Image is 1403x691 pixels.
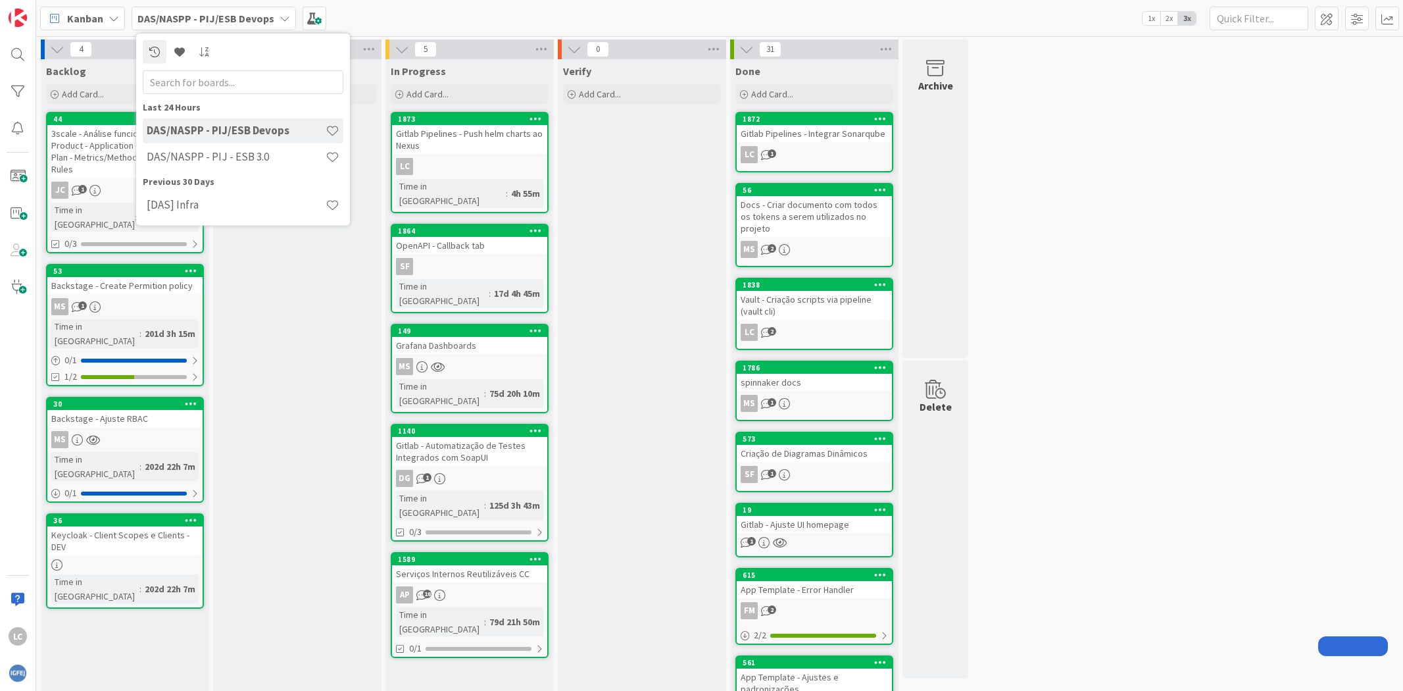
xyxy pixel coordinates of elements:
a: 1873Gitlab Pipelines - Push helm charts ao NexusLCTime in [GEOGRAPHIC_DATA]:4h 55m [391,112,549,213]
span: 1x [1143,12,1160,25]
div: Gitlab - Ajuste UI homepage [737,516,892,533]
div: Time in [GEOGRAPHIC_DATA] [396,607,484,636]
img: avatar [9,664,27,682]
span: Add Card... [62,88,104,100]
div: 1873Gitlab Pipelines - Push helm charts ao Nexus [392,113,547,154]
div: 4h 55m [508,186,543,201]
span: Backlog [46,64,86,78]
div: MS [51,431,68,448]
div: 0/1 [47,352,203,369]
div: spinnaker docs [737,374,892,391]
div: Time in [GEOGRAPHIC_DATA] [396,379,484,408]
div: 53 [47,265,203,277]
div: MS [51,298,68,315]
div: Serviços Internos Reutilizáveis CC [392,565,547,582]
a: 1140Gitlab - Automatização de Testes Integrados com SoapUIDGTime in [GEOGRAPHIC_DATA]:125d 3h 43m0/3 [391,424,549,542]
div: App Template - Error Handler [737,581,892,598]
span: 1 [768,398,776,407]
div: FM [741,602,758,619]
div: 56 [743,186,892,195]
a: 1864OpenAPI - Callback tabSFTime in [GEOGRAPHIC_DATA]:17d 4h 45m [391,224,549,313]
a: 1589Serviços Internos Reutilizáveis CCAPTime in [GEOGRAPHIC_DATA]:79d 21h 50m0/1 [391,552,549,658]
div: 53Backstage - Create Permition policy [47,265,203,294]
div: 19 [737,504,892,516]
div: Keycloak - Client Scopes e Clients - DEV [47,526,203,555]
div: FM [737,602,892,619]
span: 2 [768,327,776,336]
div: 1872Gitlab Pipelines - Integrar Sonarqube [737,113,892,142]
span: 0 / 1 [64,486,77,500]
span: 1 [747,537,756,546]
div: Gitlab - Automatização de Testes Integrados com SoapUI [392,437,547,466]
div: Docs - Criar documento com todos os tokens a serem utilizados no projeto [737,196,892,237]
div: 1838Vault - Criação scripts via pipeline (vault cli) [737,279,892,320]
span: : [484,386,486,401]
span: 2 [768,605,776,614]
div: JC [47,182,203,199]
span: : [135,210,137,224]
span: Verify [563,64,591,78]
div: 149 [392,325,547,337]
div: 1786 [737,362,892,374]
div: Time in [GEOGRAPHIC_DATA] [396,491,484,520]
span: 4 [70,41,92,57]
div: SF [392,258,547,275]
div: 1872 [737,113,892,125]
span: : [139,326,141,341]
div: 75d 20h 10m [486,386,543,401]
h4: DAS/NASPP - PIJ - ESB 3.0 [147,150,326,163]
span: Add Card... [751,88,793,100]
div: LC [741,324,758,341]
span: : [484,498,486,513]
div: LC [392,158,547,175]
div: 56 [737,184,892,196]
div: 1786 [743,363,892,372]
span: 1/2 [64,370,77,384]
div: 53 [53,267,203,276]
a: 149Grafana DashboardsMSTime in [GEOGRAPHIC_DATA]:75d 20h 10m [391,324,549,413]
h4: DAS/NASPP - PIJ/ESB Devops [147,124,326,137]
div: DG [396,470,413,487]
span: 18 [423,590,431,598]
div: 1786spinnaker docs [737,362,892,391]
div: MS [741,241,758,258]
div: 1589 [392,553,547,565]
a: 615App Template - Error HandlerFM2/2 [735,568,893,645]
span: : [139,582,141,596]
div: Delete [920,399,952,415]
div: Time in [GEOGRAPHIC_DATA] [396,279,489,308]
div: AP [392,586,547,603]
div: MS [737,241,892,258]
div: SF [741,466,758,483]
div: LC [741,146,758,163]
span: 1 [768,469,776,478]
div: SF [737,466,892,483]
div: 30 [47,398,203,410]
div: Vault - Criação scripts via pipeline (vault cli) [737,291,892,320]
a: 1872Gitlab Pipelines - Integrar SonarqubeLC [735,112,893,172]
a: 30Backstage - Ajuste RBACMSTime in [GEOGRAPHIC_DATA]:202d 22h 7m0/1 [46,397,204,503]
div: SF [396,258,413,275]
a: 443scale - Análise funcionalidades Product - Application - Application Plan - Metrics/Methods - M... [46,112,204,253]
div: MS [741,395,758,412]
div: Time in [GEOGRAPHIC_DATA] [51,203,135,232]
a: 19Gitlab - Ajuste UI homepage [735,503,893,557]
div: 615 [743,571,892,580]
div: 1589Serviços Internos Reutilizáveis CC [392,553,547,582]
span: 0/3 [409,525,422,539]
div: 443scale - Análise funcionalidades Product - Application - Application Plan - Metrics/Methods - M... [47,113,203,178]
div: 561 [743,658,892,667]
div: 1838 [737,279,892,291]
div: Gitlab Pipelines - Push helm charts ao Nexus [392,125,547,154]
span: 2 / 2 [754,628,766,642]
b: DAS/NASPP - PIJ/ESB Devops [137,12,274,25]
div: 1589 [398,555,547,564]
span: 1 [78,185,87,193]
span: 3x [1178,12,1196,25]
span: : [506,186,508,201]
a: 56Docs - Criar documento com todos os tokens a serem utilizados no projetoMS [735,183,893,267]
div: 1140 [392,425,547,437]
div: 1838 [743,280,892,290]
div: 44 [53,115,203,124]
div: Previous 30 Days [143,174,343,188]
